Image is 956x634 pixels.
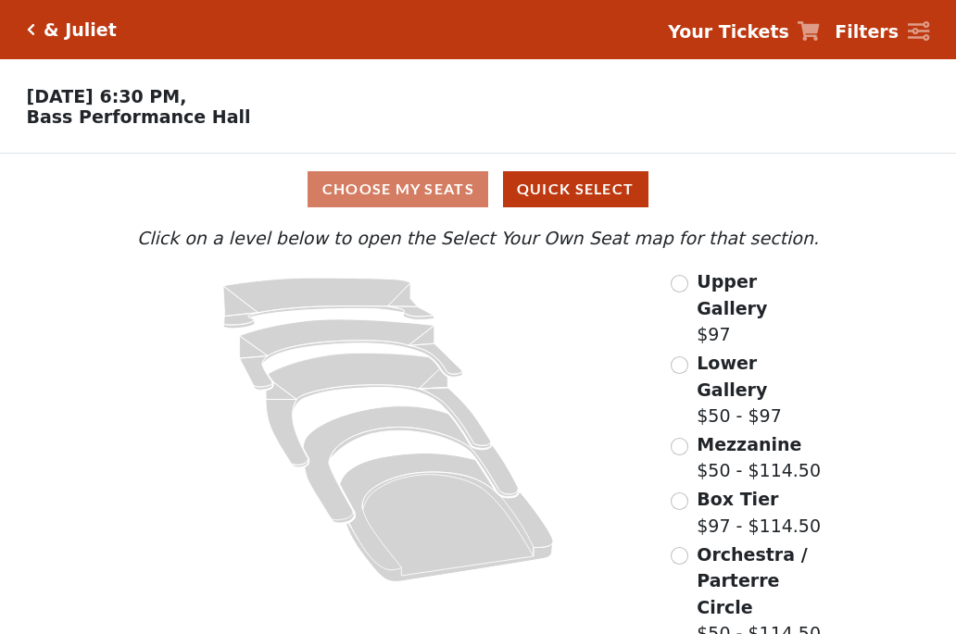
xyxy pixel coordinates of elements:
[697,353,767,400] span: Lower Gallery
[697,486,821,539] label: $97 - $114.50
[697,350,824,429] label: $50 - $97
[340,454,554,582] path: Orchestra / Parterre Circle - Seats Available: 32
[697,271,767,318] span: Upper Gallery
[697,434,801,454] span: Mezzanine
[697,544,807,617] span: Orchestra / Parterre Circle
[697,431,821,484] label: $50 - $114.50
[240,319,463,390] path: Lower Gallery - Seats Available: 76
[697,489,778,509] span: Box Tier
[835,21,899,42] strong: Filters
[668,19,820,45] a: Your Tickets
[44,19,117,41] h5: & Juliet
[223,278,434,329] path: Upper Gallery - Seats Available: 313
[503,171,648,207] button: Quick Select
[835,19,929,45] a: Filters
[668,21,789,42] strong: Your Tickets
[132,225,824,252] p: Click on a level below to open the Select Your Own Seat map for that section.
[27,23,35,36] a: Click here to go back to filters
[697,268,824,348] label: $97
